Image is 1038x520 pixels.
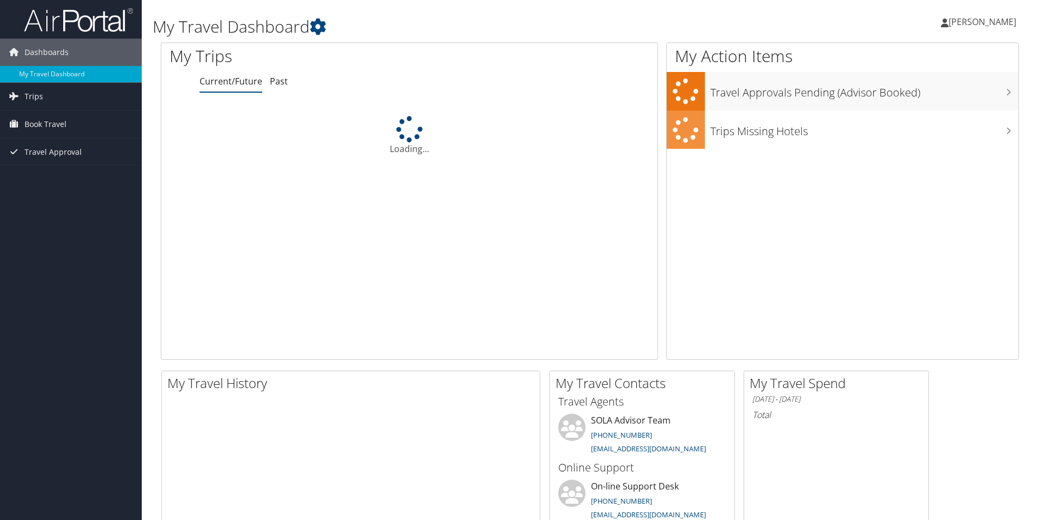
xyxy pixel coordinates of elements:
[667,72,1018,111] a: Travel Approvals Pending (Advisor Booked)
[25,138,82,166] span: Travel Approval
[941,5,1027,38] a: [PERSON_NAME]
[153,15,735,38] h1: My Travel Dashboard
[591,444,706,454] a: [EMAIL_ADDRESS][DOMAIN_NAME]
[710,80,1018,100] h3: Travel Approvals Pending (Advisor Booked)
[750,374,928,392] h2: My Travel Spend
[752,409,920,421] h6: Total
[558,460,726,475] h3: Online Support
[558,394,726,409] h3: Travel Agents
[667,45,1018,68] h1: My Action Items
[591,430,652,440] a: [PHONE_NUMBER]
[24,7,133,33] img: airportal-logo.png
[161,116,657,155] div: Loading...
[667,111,1018,149] a: Trips Missing Hotels
[553,414,732,458] li: SOLA Advisor Team
[200,75,262,87] a: Current/Future
[710,118,1018,139] h3: Trips Missing Hotels
[949,16,1016,28] span: [PERSON_NAME]
[556,374,734,392] h2: My Travel Contacts
[591,496,652,506] a: [PHONE_NUMBER]
[170,45,443,68] h1: My Trips
[25,111,67,138] span: Book Travel
[591,510,706,519] a: [EMAIL_ADDRESS][DOMAIN_NAME]
[25,39,69,66] span: Dashboards
[25,83,43,110] span: Trips
[167,374,540,392] h2: My Travel History
[752,394,920,404] h6: [DATE] - [DATE]
[270,75,288,87] a: Past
